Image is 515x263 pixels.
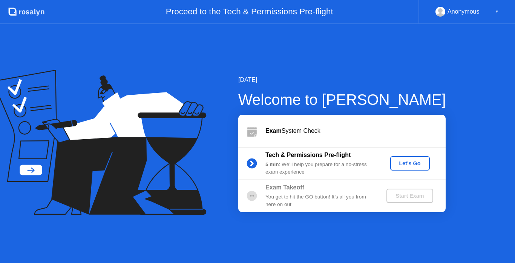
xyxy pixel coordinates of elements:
[265,193,374,209] div: You get to hit the GO button! It’s all you from here on out
[265,161,279,167] b: 5 min
[265,161,374,176] div: : We’ll help you prepare for a no-stress exam experience
[448,7,480,17] div: Anonymous
[265,184,304,191] b: Exam Takeoff
[393,160,427,166] div: Let's Go
[238,88,446,111] div: Welcome to [PERSON_NAME]
[238,75,446,85] div: [DATE]
[386,189,433,203] button: Start Exam
[265,128,282,134] b: Exam
[495,7,499,17] div: ▼
[389,193,430,199] div: Start Exam
[390,156,430,171] button: Let's Go
[265,152,351,158] b: Tech & Permissions Pre-flight
[265,126,446,135] div: System Check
